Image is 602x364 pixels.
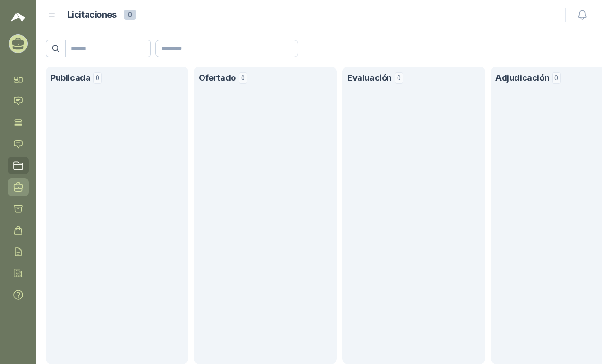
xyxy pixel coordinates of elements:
[395,72,403,84] span: 0
[50,71,90,85] h1: Publicada
[124,10,136,20] span: 0
[552,72,561,84] span: 0
[199,71,236,85] h1: Ofertado
[495,71,549,85] h1: Adjudicación
[93,72,102,84] span: 0
[68,8,117,22] h1: Licitaciones
[347,71,392,85] h1: Evaluación
[239,72,247,84] span: 0
[11,11,25,23] img: Logo peakr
